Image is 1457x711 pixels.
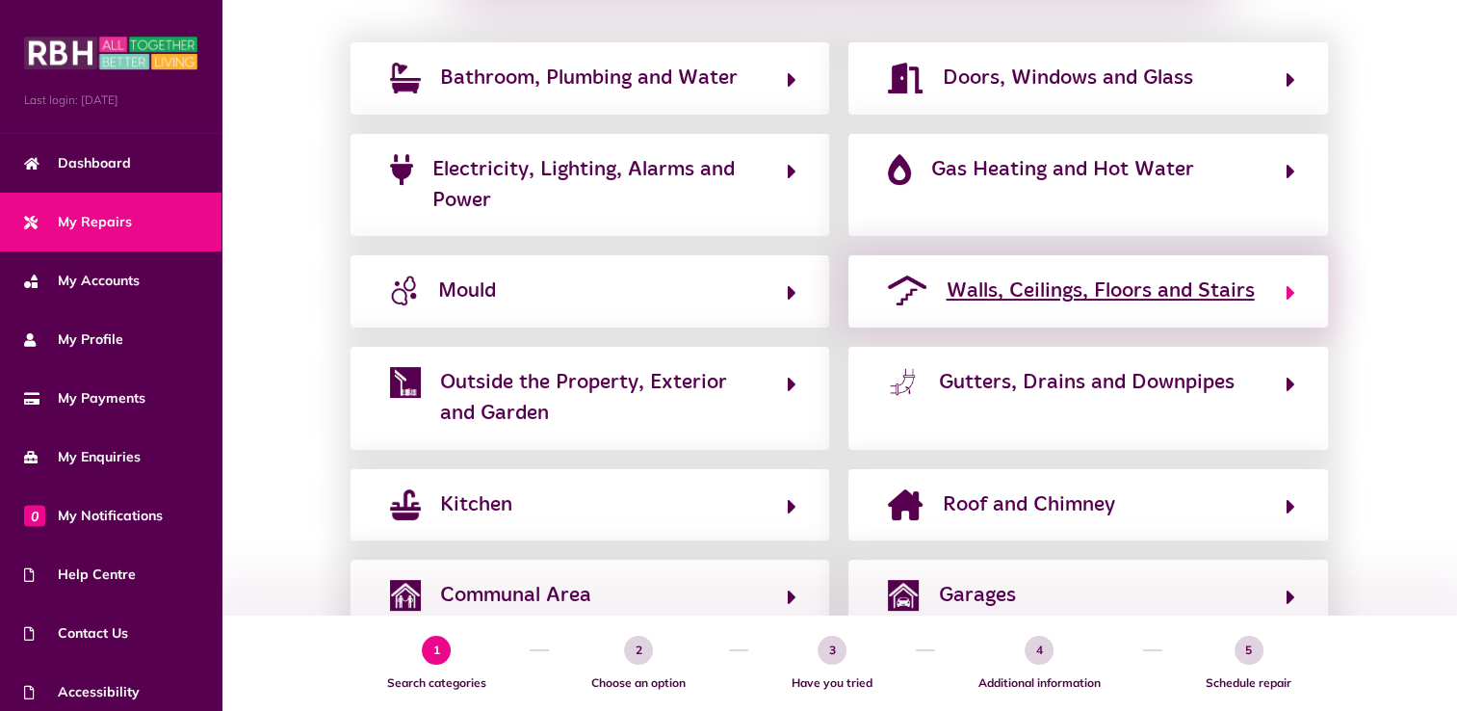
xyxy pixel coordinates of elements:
span: Electricity, Lighting, Alarms and Power [432,154,768,217]
button: Outside the Property, Exterior and Garden [384,366,796,431]
button: Gas Heating and Hot Water [882,153,1294,218]
span: 2 [624,636,653,665]
button: Walls, Ceilings, Floors and Stairs [882,275,1294,307]
button: Electricity, Lighting, Alarms and Power [384,153,796,218]
img: mould-icon.jpg [390,276,420,306]
img: fire-flame-simple-solid-purple.png [888,154,911,185]
button: Communal Area [384,579,796,612]
img: house-chimney-solid-purple.png [888,489,923,520]
span: Contact Us [24,623,128,644]
span: Roof and Chimney [942,489,1114,520]
span: Help Centre [24,565,136,585]
span: 5 [1235,636,1263,665]
span: Last login: [DATE] [24,92,197,109]
button: Kitchen [384,488,796,521]
button: Doors, Windows and Glass [882,62,1294,94]
span: 3 [818,636,846,665]
span: Doors, Windows and Glass [942,63,1192,93]
span: My Accounts [24,271,140,291]
img: roof-stairs-purple.png [888,276,926,306]
button: Bathroom, Plumbing and Water [384,62,796,94]
span: Accessibility [24,682,140,702]
span: Choose an option [559,674,720,692]
button: Roof and Chimney [882,488,1294,521]
span: Bathroom, Plumbing and Water [440,63,738,93]
img: garage.png [888,580,919,611]
span: Dashboard [24,153,131,173]
img: sink.png [390,489,421,520]
img: plug-solid-purple.png [390,154,413,185]
span: Garages [938,580,1015,611]
span: My Profile [24,329,123,350]
button: Gutters, Drains and Downpipes [882,366,1294,431]
span: My Payments [24,388,145,408]
span: 0 [24,505,45,526]
img: communal2.png [390,580,421,611]
img: door-open-solid-purple.png [888,63,923,93]
img: bath.png [390,63,421,93]
span: 1 [422,636,451,665]
img: external.png [390,367,421,398]
span: Mould [438,276,496,306]
span: Walls, Ceilings, Floors and Stairs [946,276,1254,306]
span: Communal Area [440,580,591,611]
span: My Repairs [24,212,132,232]
span: Schedule repair [1172,674,1325,692]
span: Additional information [945,674,1134,692]
span: Search categories [353,674,520,692]
img: leaking-pipe.png [888,367,919,398]
span: Outside the Property, Exterior and Garden [440,367,768,430]
span: Kitchen [440,489,512,520]
img: MyRBH [24,34,197,72]
span: My Enquiries [24,447,141,467]
span: My Notifications [24,506,163,526]
span: Have you tried [758,674,906,692]
span: 4 [1025,636,1054,665]
span: Gas Heating and Hot Water [930,154,1193,185]
span: Gutters, Drains and Downpipes [938,367,1234,398]
button: Mould [384,275,796,307]
button: Garages [882,579,1294,612]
